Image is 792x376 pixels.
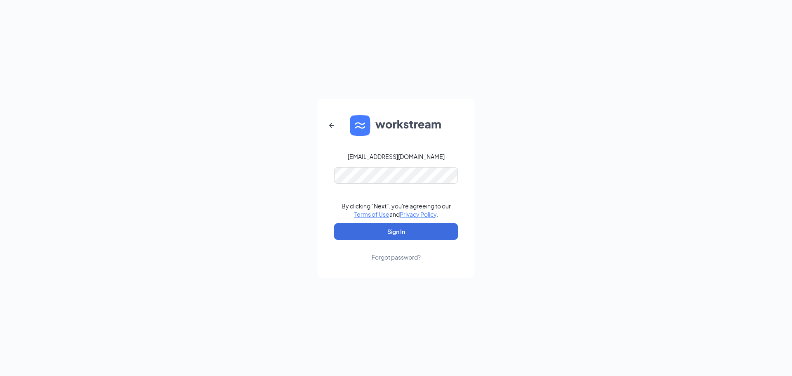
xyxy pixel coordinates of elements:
[400,210,436,218] a: Privacy Policy
[334,223,458,240] button: Sign In
[354,210,389,218] a: Terms of Use
[372,253,421,261] div: Forgot password?
[348,152,445,161] div: [EMAIL_ADDRESS][DOMAIN_NAME]
[372,240,421,261] a: Forgot password?
[327,121,337,130] svg: ArrowLeftNew
[322,116,342,135] button: ArrowLeftNew
[342,202,451,218] div: By clicking "Next", you're agreeing to our and .
[350,115,442,136] img: WS logo and Workstream text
